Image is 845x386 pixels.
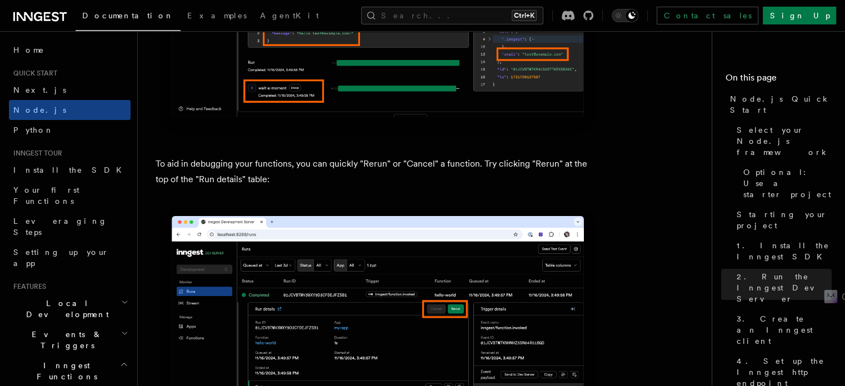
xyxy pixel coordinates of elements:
[9,180,131,211] a: Your first Functions
[13,86,66,94] span: Next.js
[9,160,131,180] a: Install the SDK
[726,71,832,89] h4: On this page
[9,80,131,100] a: Next.js
[732,204,832,235] a: Starting your project
[9,69,57,78] span: Quick start
[76,3,181,31] a: Documentation
[732,309,832,351] a: 3. Create an Inngest client
[9,298,121,320] span: Local Development
[9,293,131,324] button: Local Development
[13,126,54,134] span: Python
[737,271,832,304] span: 2. Run the Inngest Dev Server
[9,329,121,351] span: Events & Triggers
[743,167,832,200] span: Optional: Use a starter project
[730,93,832,116] span: Node.js Quick Start
[612,9,638,22] button: Toggle dark mode
[763,7,836,24] a: Sign Up
[9,40,131,60] a: Home
[732,235,832,267] a: 1. Install the Inngest SDK
[737,209,832,231] span: Starting your project
[253,3,326,30] a: AgentKit
[739,162,832,204] a: Optional: Use a starter project
[361,7,543,24] button: Search...Ctrl+K
[732,267,832,309] a: 2. Run the Inngest Dev Server
[13,186,79,205] span: Your first Functions
[9,211,131,242] a: Leveraging Steps
[156,156,600,187] p: To aid in debugging your functions, you can quickly "Rerun" or "Cancel" a function. Try clicking ...
[732,120,832,162] a: Select your Node.js framework
[9,324,131,355] button: Events & Triggers
[13,217,107,237] span: Leveraging Steps
[9,360,120,382] span: Inngest Functions
[9,282,46,291] span: Features
[726,89,832,120] a: Node.js Quick Start
[13,106,66,114] span: Node.js
[9,100,131,120] a: Node.js
[657,7,758,24] a: Contact sales
[13,166,128,174] span: Install the SDK
[737,313,832,347] span: 3. Create an Inngest client
[13,248,109,268] span: Setting up your app
[512,10,537,21] kbd: Ctrl+K
[9,242,131,273] a: Setting up your app
[9,149,62,158] span: Inngest tour
[82,11,174,20] span: Documentation
[181,3,253,30] a: Examples
[13,44,44,56] span: Home
[260,11,319,20] span: AgentKit
[9,120,131,140] a: Python
[187,11,247,20] span: Examples
[737,240,832,262] span: 1. Install the Inngest SDK
[737,124,832,158] span: Select your Node.js framework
